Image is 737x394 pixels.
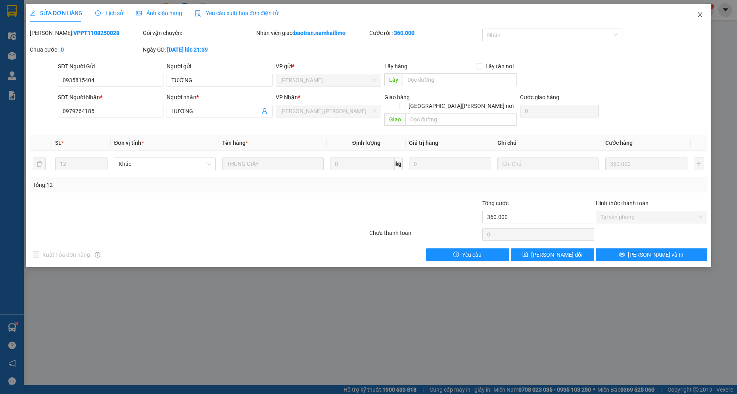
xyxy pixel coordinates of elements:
[7,34,70,53] div: HẢI SẢN BÉ GẤM
[520,105,599,117] input: Cước giao hàng
[395,158,403,170] span: kg
[520,94,559,100] label: Cước giao hàng
[195,10,201,17] img: icon
[368,229,482,242] div: Chưa thanh toán
[280,74,376,86] span: VP Phan Thiết
[628,250,683,259] span: [PERSON_NAME] và In
[33,158,46,170] button: delete
[694,158,704,170] button: plus
[405,102,517,110] span: [GEOGRAPHIC_DATA][PERSON_NAME] nơi
[95,10,101,16] span: clock-circle
[697,12,703,18] span: close
[352,140,380,146] span: Định lượng
[405,113,517,126] input: Dọc đường
[222,140,248,146] span: Tên hàng
[511,248,594,261] button: save[PERSON_NAME] đổi
[195,10,278,16] span: Yêu cầu xuất hóa đơn điện tử
[497,158,599,170] input: Ghi Chú
[384,113,405,126] span: Giao
[30,45,141,54] div: Chưa cước :
[167,62,272,71] div: Người gửi
[453,252,459,258] span: exclamation-circle
[294,30,345,36] b: baotran.namhailimo
[114,140,144,146] span: Đơn vị tính
[39,250,93,259] span: Xuất hóa đơn hàng
[7,7,70,34] div: [PERSON_NAME] [PERSON_NAME]
[58,93,163,102] div: SĐT Người Nhận
[222,158,324,170] input: VD: Bàn, Ghế
[143,45,254,54] div: Ngày GD:
[55,140,61,146] span: SL
[384,63,407,69] span: Lấy hàng
[596,200,649,206] label: Hình thức thanh toán
[596,248,707,261] button: printer[PERSON_NAME] và In
[409,140,438,146] span: Giá trị hàng
[7,53,70,64] div: 0333179776
[261,108,268,114] span: user-add
[95,10,123,16] span: Lịch sử
[76,16,191,26] div: ANH LÝ
[95,252,100,258] span: info-circle
[619,252,625,258] span: printer
[426,248,509,261] button: exclamation-circleYêu cầu
[76,8,95,16] span: Nhận:
[167,93,272,102] div: Người nhận
[394,30,415,36] b: 360.000
[30,10,83,16] span: SỬA ĐƠN HÀNG
[605,158,687,170] input: 0
[482,200,509,206] span: Tổng cước
[167,46,208,53] b: [DATE] lúc 21:39
[384,73,403,86] span: Lấy
[531,250,582,259] span: [PERSON_NAME] đổi
[136,10,182,16] span: Ảnh kiện hàng
[30,10,35,16] span: edit
[462,250,482,259] span: Yêu cầu
[689,4,711,26] button: Close
[61,46,64,53] b: 0
[494,135,603,151] th: Ghi chú
[7,7,19,15] span: Gửi:
[33,181,284,189] div: Tổng: 12
[409,158,491,170] input: 0
[276,62,381,71] div: VP gửi
[136,10,142,16] span: picture
[76,7,191,16] div: VP [GEOGRAPHIC_DATA]
[482,62,517,71] span: Lấy tận nơi
[522,252,528,258] span: save
[403,73,517,86] input: Dọc đường
[276,94,298,100] span: VP Nhận
[58,62,163,71] div: SĐT Người Gửi
[30,29,141,37] div: [PERSON_NAME]:
[601,211,702,223] span: Tại văn phòng
[76,41,86,50] span: TC:
[76,37,191,65] span: BẾN XE PHÍA NAM [GEOGRAPHIC_DATA]
[143,29,254,37] div: Gói vận chuyển:
[369,29,481,37] div: Cước rồi :
[280,105,376,117] span: VP Phạm Ngũ Lão
[384,94,410,100] span: Giao hàng
[76,26,191,37] div: 0772486646
[73,30,119,36] b: VPPT1108250028
[605,140,633,146] span: Cước hàng
[256,29,368,37] div: Nhân viên giao:
[119,158,211,170] span: Khác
